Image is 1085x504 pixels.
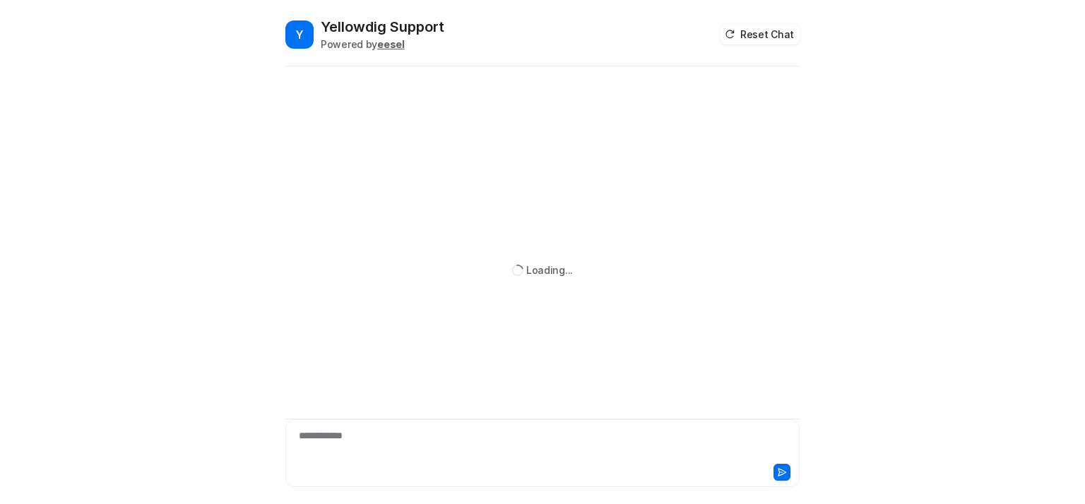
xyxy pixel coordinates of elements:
span: Y [285,20,314,49]
div: Loading... [526,263,573,277]
h2: Yellowdig Support [321,17,444,37]
button: Reset Chat [721,24,800,44]
b: eesel [377,38,405,50]
div: Powered by [321,37,444,52]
